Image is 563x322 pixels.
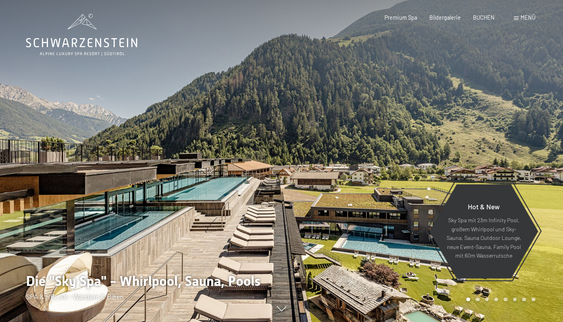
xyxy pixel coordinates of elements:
div: Carousel Page 7 [522,298,526,302]
div: Carousel Page 1 (Current Slide) [466,298,470,302]
a: BUCHEN [473,14,495,21]
span: Menü [521,14,535,21]
p: Sky Spa mit 23m Infinity Pool, großem Whirlpool und Sky-Sauna, Sauna Outdoor Lounge, neue Event-S... [446,216,521,260]
div: Carousel Page 2 [476,298,480,302]
a: Bildergalerie [429,14,461,21]
a: Hot & New Sky Spa mit 23m Infinity Pool, großem Whirlpool und Sky-Sauna, Sauna Outdoor Lounge, ne... [429,184,539,279]
div: Carousel Page 4 [494,298,498,302]
div: Carousel Page 6 [513,298,517,302]
div: Carousel Page 3 [485,298,489,302]
span: Hot & New [468,202,500,211]
div: Carousel Page 5 [504,298,508,302]
a: Premium Spa [385,14,417,21]
div: Carousel Pagination [464,298,535,302]
div: Carousel Page 8 [532,298,535,302]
